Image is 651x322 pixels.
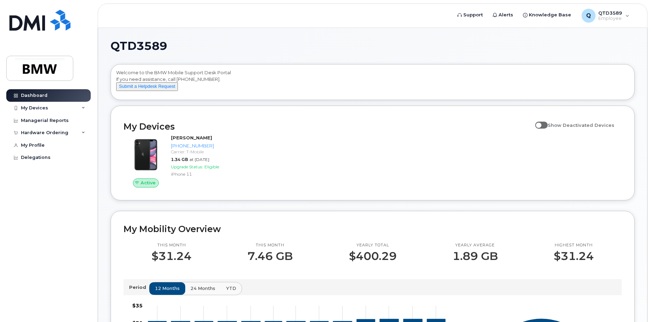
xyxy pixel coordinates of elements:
span: Active [141,179,156,186]
h2: My Mobility Overview [124,224,622,234]
p: This month [247,243,293,248]
input: Show Deactivated Devices [535,118,541,124]
a: Active[PERSON_NAME][PHONE_NUMBER]Carrier: T-Mobile1.34 GBat [DATE]Upgrade Status:EligibleiPhone 11 [124,135,242,187]
p: 7.46 GB [247,250,293,262]
h2: My Devices [124,121,532,132]
p: Yearly total [349,243,397,248]
tspan: $35 [132,302,143,309]
p: $31.24 [151,250,192,262]
a: Submit a Helpdesk Request [116,83,178,89]
p: Yearly average [452,243,498,248]
div: iPhone 11 [171,171,239,177]
img: iPhone_11.jpg [129,138,163,171]
p: $400.29 [349,250,397,262]
p: Highest month [554,243,594,248]
span: Eligible [204,164,219,169]
span: QTD3589 [111,41,167,51]
div: Carrier: T-Mobile [171,149,239,155]
p: $31.24 [554,250,594,262]
iframe: Messenger Launcher [621,292,646,317]
span: 24 months [190,285,215,292]
span: at [DATE] [189,157,209,162]
p: 1.89 GB [452,250,498,262]
span: Upgrade Status: [171,164,203,169]
strong: [PERSON_NAME] [171,135,212,140]
button: Submit a Helpdesk Request [116,82,178,91]
p: This month [151,243,192,248]
div: Welcome to the BMW Mobile Support Desk Portal If you need assistance, call [PHONE_NUMBER]. [116,69,629,97]
span: 1.34 GB [171,157,188,162]
span: YTD [226,285,236,292]
span: Show Deactivated Devices [548,122,614,128]
p: Period [129,284,149,291]
div: [PHONE_NUMBER] [171,143,239,149]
